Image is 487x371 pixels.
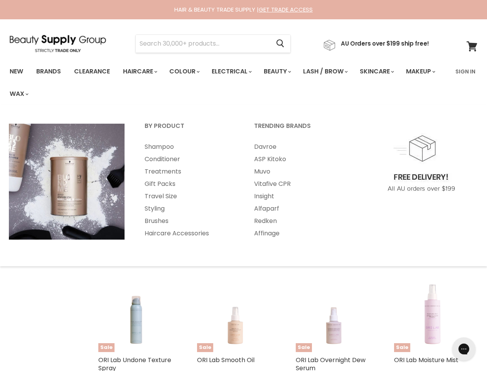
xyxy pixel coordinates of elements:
ul: Main menu [4,60,451,105]
span: Sale [98,343,115,352]
a: Redken [244,215,352,227]
a: Travel Size [135,190,243,203]
a: Wax [4,86,33,102]
a: ORI Lab Smooth Oil [197,356,254,364]
a: ORI Lab Overnight Dew SerumSale [296,277,371,352]
button: Search [270,35,290,53]
form: Product [135,34,291,53]
a: Conditioner [135,153,243,165]
a: Electrical [206,63,256,80]
a: Makeup [400,63,440,80]
img: ORI Lab Undone Texture Spray [106,277,167,352]
a: Brands [30,63,67,80]
a: Trending Brands [244,120,352,139]
a: ORI Lab Undone Texture SpraySale [98,277,174,352]
a: Lash / Brow [297,63,352,80]
a: Insight [244,190,352,203]
a: Affinage [244,227,352,240]
a: ORI Lab Smooth OilSale [197,277,273,352]
input: Search [136,35,270,53]
img: ORI Lab Smooth Oil [204,277,265,352]
a: Colour [163,63,204,80]
a: New [4,63,29,80]
a: Shampoo [135,141,243,153]
a: Muvo [244,165,352,178]
a: Beauty [258,63,296,80]
a: Sign In [451,63,480,80]
ul: Main menu [244,141,352,240]
a: ASP Kitoko [244,153,352,165]
a: Clearance [68,63,116,80]
a: Styling [135,203,243,215]
iframe: Gorgias live chat messenger [448,335,479,363]
a: ORI Lab Moisture Mist [394,356,458,364]
a: Alfaparf [244,203,352,215]
a: Haircare [117,63,162,80]
a: Gift Packs [135,178,243,190]
span: Sale [296,343,312,352]
img: ORI Lab Moisture Mist [402,277,462,352]
a: GET TRADE ACCESS [259,5,313,14]
a: ORI Lab Moisture MistSale [394,277,470,352]
span: Sale [197,343,213,352]
a: Treatments [135,165,243,178]
a: Skincare [354,63,399,80]
span: Sale [394,343,410,352]
a: Vitafive CPR [244,178,352,190]
ul: Main menu [135,141,243,240]
img: ORI Lab Overnight Dew Serum [303,277,364,352]
a: Davroe [244,141,352,153]
a: By Product [135,120,243,139]
a: Brushes [135,215,243,227]
a: Haircare Accessories [135,227,243,240]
